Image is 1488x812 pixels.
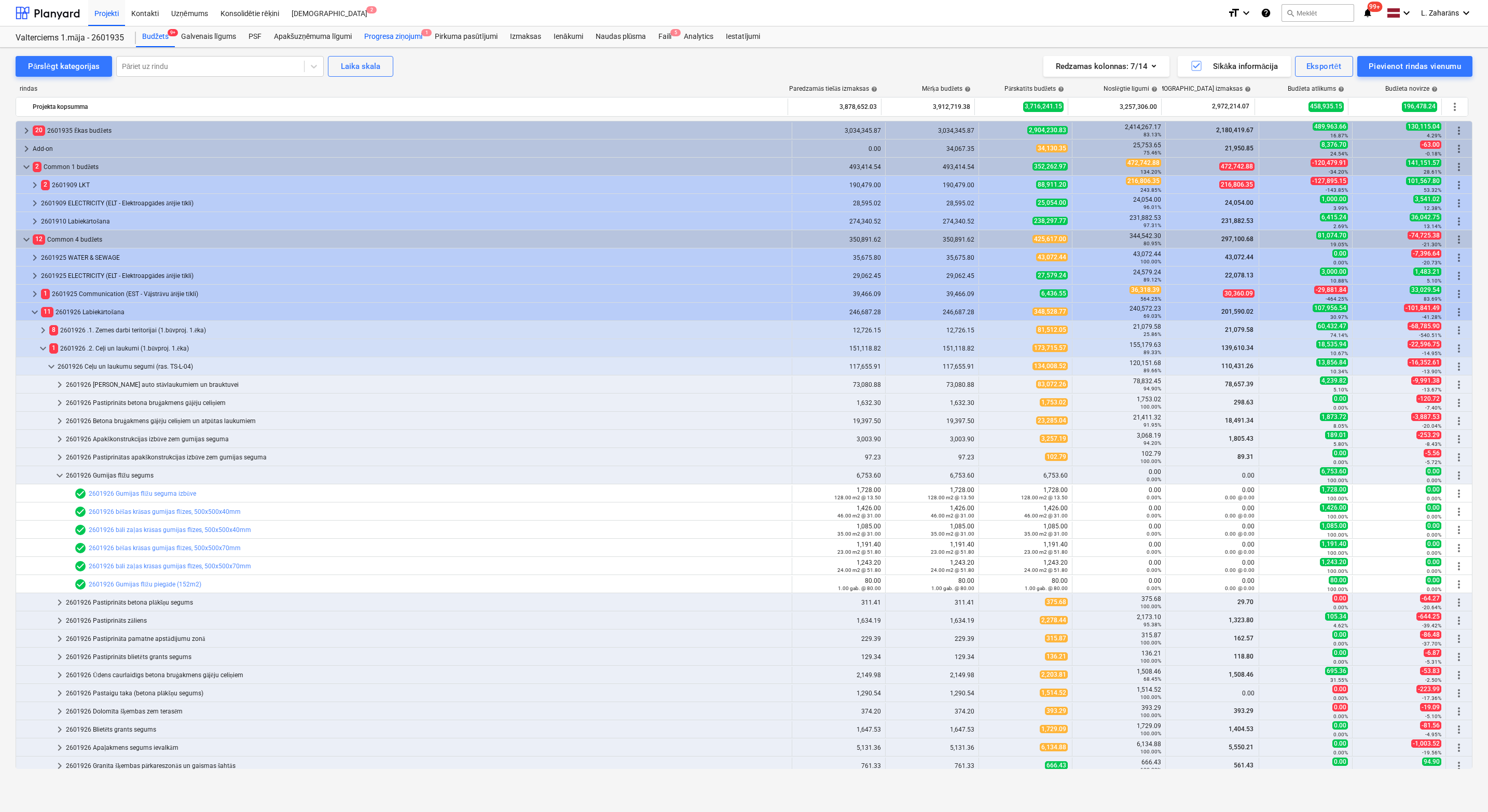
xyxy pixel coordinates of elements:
[89,544,241,552] a: 2601926 bēšas krāsas gumijas flīzes, 500x500x70mm
[1220,344,1255,352] span: 139,610.34
[890,218,974,225] div: 274,340.52
[1143,241,1161,246] small: 80.95%
[1413,268,1441,276] span: 1,483.21
[1453,415,1465,427] span: Vairāk darbību
[1453,506,1465,518] span: Vairāk darbību
[1413,195,1441,203] span: 3,541.02
[1320,195,1348,203] span: 1,000.00
[1211,102,1250,111] span: 2,972,214.07
[1330,133,1348,138] small: 16.87%
[53,433,66,445] span: keyboard_arrow_right
[1056,60,1157,73] div: Redzamas kolonnas : 7/14
[1330,278,1348,284] small: 10.88%
[1077,232,1161,247] div: 344,542.30
[890,236,974,243] div: 350,891.62
[175,26,242,47] a: Galvenais līgums
[1410,286,1441,294] span: 33,029.54
[1453,524,1465,536] span: Vairāk darbību
[41,304,788,320] div: 2601926 Labiekārtošana
[890,200,974,207] div: 28,595.02
[796,254,881,261] div: 35,675.80
[41,213,788,230] div: 2601910 Labiekārtošana
[41,180,50,190] span: 2
[1036,180,1068,189] span: 88,911.20
[1367,2,1382,12] span: 99+
[341,60,380,73] div: Laika skala
[1313,122,1348,131] span: 489,963.66
[33,125,45,135] span: 20
[1004,85,1064,93] div: Pārskatīts budžets
[1326,187,1348,193] small: -143.85%
[1453,487,1465,500] span: Vairāk darbību
[53,614,66,627] span: keyboard_arrow_right
[1408,340,1441,348] span: -22,596.75
[1411,249,1441,258] span: -7,396.64
[136,26,175,47] a: Budžets9+
[1453,197,1465,209] span: Vairāk darbību
[1422,242,1441,247] small: -21.30%
[41,177,788,193] div: 2601909 LKT
[53,397,66,409] span: keyboard_arrow_right
[1126,159,1161,167] span: 472,742.88
[1453,270,1465,282] span: Vairāk darbību
[1320,213,1348,221] span: 6,415.24
[1336,86,1344,92] span: help
[1369,60,1461,73] div: Pievienot rindas vienumu
[1036,271,1068,279] span: 27,579.24
[41,195,788,212] div: 2601909 ELECTRICITY (ELT - Elektroapgādes ārējie tīkli)
[1362,7,1373,19] i: notifications
[89,563,251,570] a: 2601926 bāli zaļas krāsas gumijas flīzes, 500x500x70mm
[1077,142,1161,156] div: 25,753.65
[1286,9,1294,17] span: search
[41,286,788,302] div: 2601925 Communication (EST - Vājstrāvu ārējie tīkli)
[1333,205,1348,211] small: 3.99%
[670,29,681,36] span: 5
[1332,249,1348,258] span: 0.00
[1143,222,1161,228] small: 97.31%
[1316,322,1348,330] span: 60,432.47
[1422,314,1441,320] small: -41.28%
[1453,433,1465,445] span: Vairāk darbību
[29,179,41,191] span: keyboard_arrow_right
[1036,199,1068,207] span: 25,054.00
[1419,332,1441,338] small: -540.51%
[1424,223,1441,229] small: 13.14%
[890,309,974,316] div: 246,687.28
[53,451,66,464] span: keyboard_arrow_right
[53,669,66,681] span: keyboard_arrow_right
[49,340,788,357] div: 2601926 .2. Ceļi un laukumi (1.būvproj. 1.ēka)
[890,272,974,279] div: 29,062.45
[358,26,429,47] a: Progresa ziņojumi1
[796,181,881,189] div: 190,479.00
[33,162,42,172] span: 2
[1288,85,1344,93] div: Budžeta atlikums
[1220,235,1255,243] span: 297,100.68
[1453,596,1465,609] span: Vairāk darbību
[1077,214,1161,229] div: 231,882.53
[1453,360,1465,373] span: Vairāk darbību
[1420,141,1441,149] span: -63.00
[1178,56,1291,77] button: Sīkāka informācija
[1308,102,1344,111] span: 458,935.15
[1453,233,1465,246] span: Vairāk darbību
[1219,180,1255,189] span: 216,806.35
[53,596,66,609] span: keyboard_arrow_right
[1143,150,1161,156] small: 75.46%
[20,161,33,173] span: keyboard_arrow_down
[53,760,66,772] span: keyboard_arrow_right
[1385,85,1438,93] div: Budžeta novirze
[1453,379,1465,391] span: Vairāk darbību
[789,85,877,93] div: Paredzamās tiešās izmaksas
[1453,161,1465,173] span: Vairāk darbību
[45,360,58,373] span: keyboard_arrow_down
[1032,344,1068,352] span: 173,715.57
[1453,469,1465,482] span: Vairāk darbību
[33,231,788,248] div: Common 4 budžets
[792,99,877,115] div: 3,878,652.03
[1453,560,1465,572] span: Vairāk darbību
[1453,324,1465,337] span: Vairāk darbību
[1408,322,1441,330] span: -68,785.90
[53,415,66,427] span: keyboard_arrow_right
[1027,126,1068,134] span: 2,904,230.83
